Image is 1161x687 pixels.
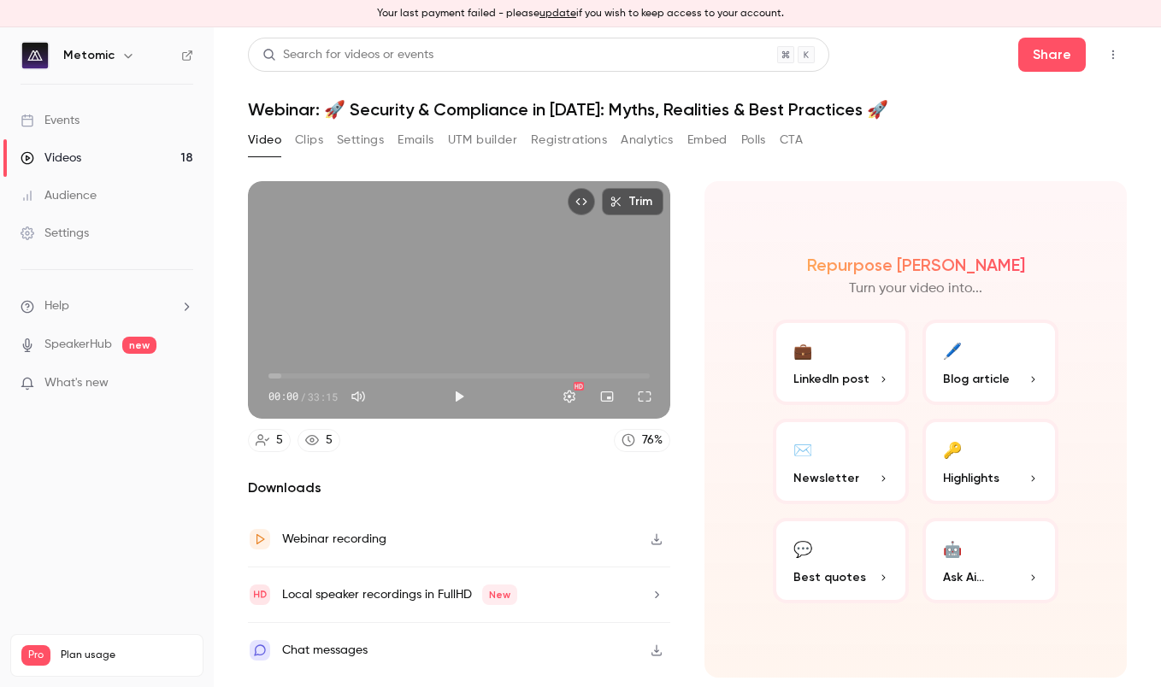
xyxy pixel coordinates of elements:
[248,126,281,154] button: Video
[482,584,517,605] span: New
[44,374,109,392] span: What's new
[44,297,69,315] span: Help
[173,376,193,391] iframe: Noticeable Trigger
[122,337,156,354] span: new
[943,337,962,363] div: 🖊️
[687,126,728,154] button: Embed
[268,389,298,404] span: 00:00
[614,429,670,452] a: 76%
[621,126,674,154] button: Analytics
[922,419,1058,504] button: 🔑Highlights
[21,645,50,666] span: Pro
[21,150,81,167] div: Videos
[807,255,1025,275] h2: Repurpose [PERSON_NAME]
[849,279,982,299] p: Turn your video into...
[943,568,984,586] span: Ask Ai...
[21,297,193,315] li: help-dropdown-opener
[262,46,433,64] div: Search for videos or events
[442,379,476,414] button: Play
[642,432,663,449] div: 76 %
[590,379,624,414] button: Turn on miniplayer
[61,649,192,662] span: Plan usage
[248,478,670,498] h2: Downloads
[793,370,869,388] span: LinkedIn post
[741,126,766,154] button: Polls
[282,640,368,661] div: Chat messages
[574,382,584,390] div: HD
[780,126,803,154] button: CTA
[539,6,576,21] button: update
[21,112,80,129] div: Events
[773,419,909,504] button: ✉️Newsletter
[21,187,97,204] div: Audience
[308,389,338,404] span: 33:15
[276,432,283,449] div: 5
[602,188,663,215] button: Trim
[377,6,784,21] p: Your last payment failed - please if you wish to keep access to your account.
[337,126,384,154] button: Settings
[793,568,866,586] span: Best quotes
[943,535,962,561] div: 🤖
[248,429,291,452] a: 5
[568,188,595,215] button: Embed video
[943,370,1010,388] span: Blog article
[448,126,517,154] button: UTM builder
[282,584,517,605] div: Local speaker recordings in FullHD
[922,518,1058,603] button: 🤖Ask Ai...
[398,126,433,154] button: Emails
[773,320,909,405] button: 💼LinkedIn post
[295,126,323,154] button: Clips
[943,469,999,487] span: Highlights
[63,47,115,64] h6: Metomic
[326,432,333,449] div: 5
[793,337,812,363] div: 💼
[552,379,586,414] button: Settings
[773,518,909,603] button: 💬Best quotes
[793,535,812,561] div: 💬
[531,126,607,154] button: Registrations
[268,389,338,404] div: 00:00
[341,379,375,414] button: Mute
[1018,38,1086,72] button: Share
[300,389,306,404] span: /
[21,225,89,242] div: Settings
[248,99,1127,120] h1: Webinar: 🚀 Security & Compliance in [DATE]: Myths, Realities & Best Practices 🚀
[793,436,812,462] div: ✉️
[298,429,340,452] a: 5
[44,336,112,354] a: SpeakerHub
[1099,41,1127,68] button: Top Bar Actions
[943,436,962,462] div: 🔑
[282,529,386,549] div: Webinar recording
[21,42,49,69] img: Metomic
[793,469,859,487] span: Newsletter
[628,379,662,414] button: Full screen
[922,320,1058,405] button: 🖊️Blog article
